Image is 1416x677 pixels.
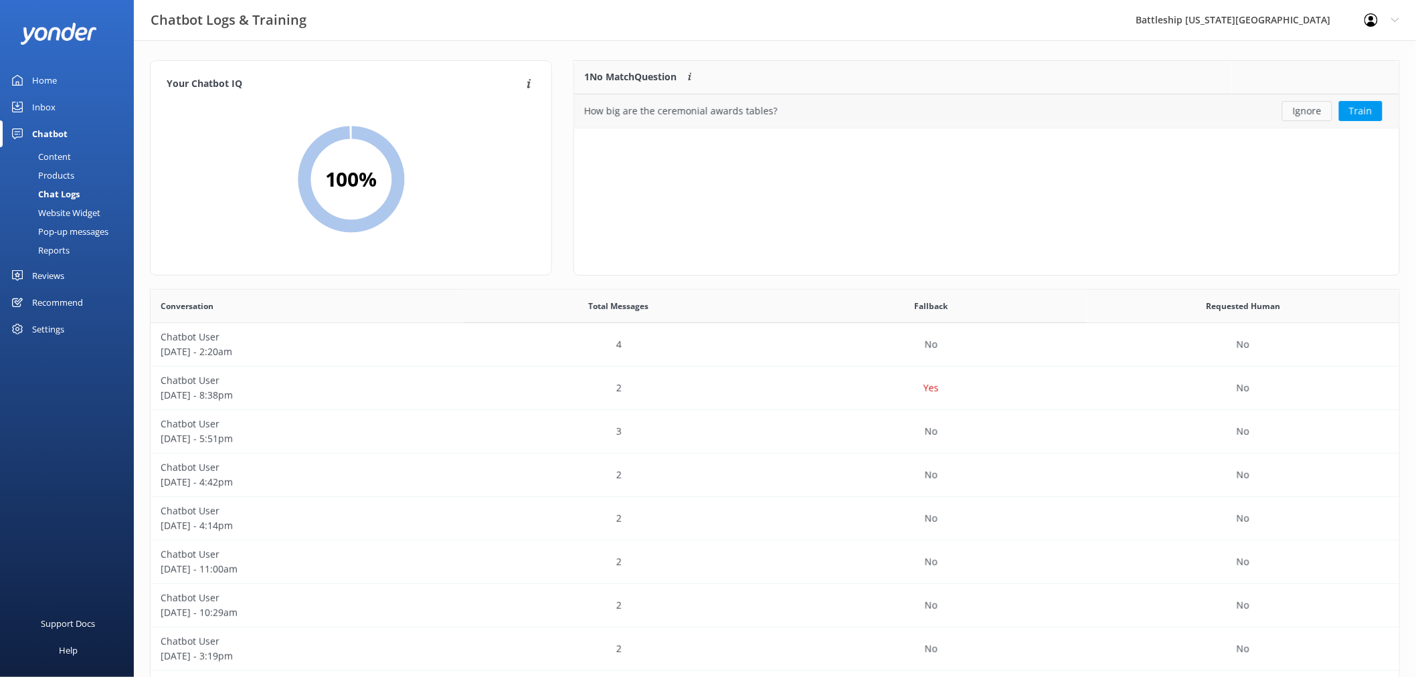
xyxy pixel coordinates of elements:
p: Chatbot User [161,634,453,649]
p: 2 [616,642,622,656]
p: [DATE] - 3:19pm [161,649,453,664]
div: row [151,367,1399,410]
p: [DATE] - 4:42pm [161,475,453,490]
p: Chatbot User [161,417,453,431]
div: Settings [32,316,64,343]
p: 1 No Match Question [584,70,677,84]
p: 2 [616,598,622,613]
div: row [151,454,1399,497]
div: row [151,497,1399,541]
img: yonder-white-logo.png [20,23,97,45]
p: Chatbot User [161,373,453,388]
p: No [925,642,938,656]
p: No [925,598,938,613]
p: No [925,337,938,352]
div: row [151,584,1399,627]
p: No [1237,424,1249,439]
p: Yes [923,381,939,395]
div: row [151,410,1399,454]
a: Chat Logs [8,185,134,203]
a: Reports [8,241,134,260]
p: No [925,468,938,482]
p: No [1237,468,1249,482]
div: row [151,323,1399,367]
p: No [925,511,938,526]
p: 3 [616,424,622,439]
p: [DATE] - 2:20am [161,345,453,359]
div: Pop-up messages [8,222,108,241]
p: No [1237,337,1249,352]
p: No [1237,555,1249,569]
span: Requested Human [1206,300,1280,312]
div: How big are the ceremonial awards tables? [584,104,778,118]
p: 2 [616,511,622,526]
div: Chatbot [32,120,68,147]
a: Products [8,166,134,185]
p: No [1237,381,1249,395]
div: Content [8,147,71,166]
p: 2 [616,381,622,395]
p: No [1237,598,1249,613]
p: [DATE] - 5:51pm [161,431,453,446]
p: 2 [616,555,622,569]
h4: Your Chatbot IQ [167,77,523,92]
p: 2 [616,468,622,482]
div: Products [8,166,74,185]
p: Chatbot User [161,547,453,562]
div: Help [59,637,78,664]
p: No [925,555,938,569]
div: Recommend [32,289,83,316]
p: [DATE] - 10:29am [161,605,453,620]
div: Inbox [32,94,56,120]
div: Chat Logs [8,185,80,203]
div: Reviews [32,262,64,289]
p: Chatbot User [161,330,453,345]
div: row [151,627,1399,671]
a: Content [8,147,134,166]
p: Chatbot User [161,504,453,518]
div: Website Widget [8,203,100,222]
div: Support Docs [41,610,96,637]
p: No [925,424,938,439]
span: Total Messages [589,300,649,312]
p: Chatbot User [161,591,453,605]
a: Pop-up messages [8,222,134,241]
p: [DATE] - 8:38pm [161,388,453,403]
h3: Chatbot Logs & Training [151,9,306,31]
p: Chatbot User [161,460,453,475]
p: [DATE] - 4:14pm [161,518,453,533]
button: Train [1339,101,1383,121]
p: No [1237,642,1249,656]
button: Ignore [1282,101,1332,121]
div: row [151,541,1399,584]
p: [DATE] - 11:00am [161,562,453,577]
p: No [1237,511,1249,526]
div: Reports [8,241,70,260]
div: row [574,94,1399,128]
h2: 100 % [325,163,377,195]
div: grid [574,94,1399,128]
p: 4 [616,337,622,352]
a: Website Widget [8,203,134,222]
span: Fallback [914,300,948,312]
span: Conversation [161,300,213,312]
div: Home [32,67,57,94]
